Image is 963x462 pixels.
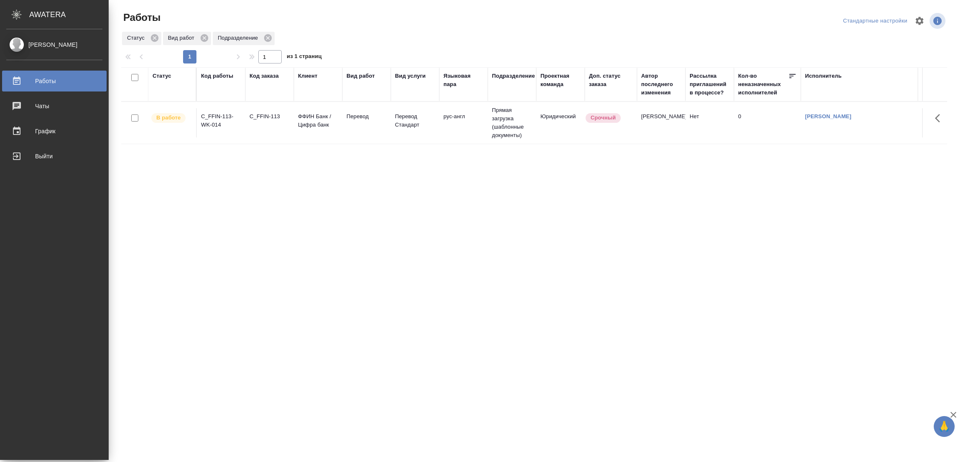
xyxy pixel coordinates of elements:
[738,72,788,97] div: Кол-во неназначенных исполнителей
[6,150,102,162] div: Выйти
[163,32,211,45] div: Вид работ
[122,32,161,45] div: Статус
[6,40,102,49] div: [PERSON_NAME]
[29,6,109,23] div: AWATERA
[2,96,107,117] a: Чаты
[934,416,955,437] button: 🙏
[395,72,426,80] div: Вид услуги
[589,72,633,89] div: Доп. статус заказа
[298,112,338,129] p: ФФИН Банк / Цифра банк
[841,15,909,28] div: split button
[153,72,171,80] div: Статус
[439,108,488,137] td: рус-англ
[250,72,279,80] div: Код заказа
[2,146,107,167] a: Выйти
[2,71,107,91] a: Работы
[685,108,734,137] td: Нет
[287,51,322,63] span: из 1 страниц
[637,108,685,137] td: [PERSON_NAME]
[909,11,930,31] span: Настроить таблицу
[250,112,290,121] div: C_FFIN-113
[298,72,317,80] div: Клиент
[641,72,681,97] div: Автор последнего изменения
[443,72,484,89] div: Языковая пара
[937,418,951,435] span: 🙏
[540,72,581,89] div: Проектная команда
[6,75,102,87] div: Работы
[930,13,947,29] span: Посмотреть информацию
[127,34,148,42] p: Статус
[734,108,801,137] td: 0
[218,34,261,42] p: Подразделение
[346,112,387,121] p: Перевод
[805,113,851,119] a: [PERSON_NAME]
[488,102,536,144] td: Прямая загрузка (шаблонные документы)
[150,112,192,124] div: Исполнитель выполняет работу
[346,72,375,80] div: Вид работ
[121,11,160,24] span: Работы
[805,72,842,80] div: Исполнитель
[197,108,245,137] td: C_FFIN-113-WK-014
[6,125,102,137] div: График
[492,72,535,80] div: Подразделение
[2,121,107,142] a: График
[6,100,102,112] div: Чаты
[591,114,616,122] p: Срочный
[536,108,585,137] td: Юридический
[168,34,197,42] p: Вид работ
[213,32,275,45] div: Подразделение
[201,72,233,80] div: Код работы
[156,114,181,122] p: В работе
[930,108,950,128] button: Здесь прячутся важные кнопки
[690,72,730,97] div: Рассылка приглашений в процессе?
[395,112,435,129] p: Перевод Стандарт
